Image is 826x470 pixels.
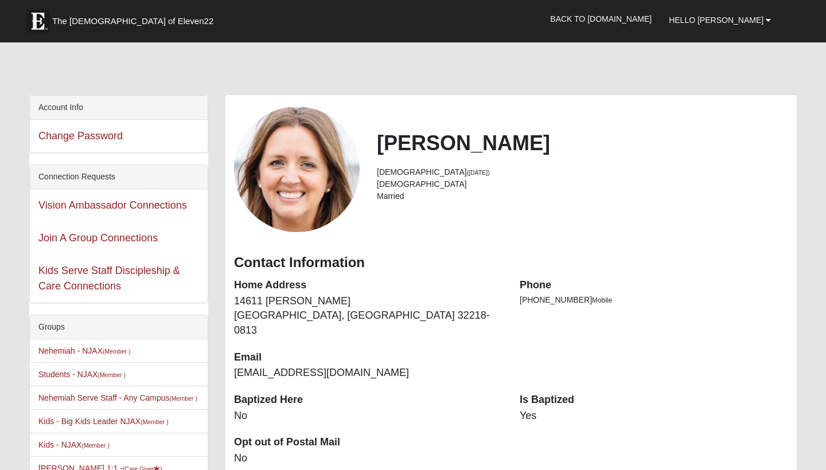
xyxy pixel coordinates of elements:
dt: Phone [520,278,788,293]
div: Groups [30,315,208,339]
div: Connection Requests [30,165,208,189]
span: Mobile [592,296,612,304]
small: ([DATE]) [467,169,490,176]
dt: Email [234,350,502,365]
dd: [EMAIL_ADDRESS][DOMAIN_NAME] [234,366,502,381]
a: Kids Serve Staff Discipleship & Care Connections [38,265,180,292]
h2: [PERSON_NAME] [377,131,788,155]
div: Account Info [30,96,208,120]
li: [PHONE_NUMBER] [520,294,788,306]
dd: No [234,409,502,424]
a: Change Password [38,130,123,142]
dd: Yes [520,409,788,424]
a: The [DEMOGRAPHIC_DATA] of Eleven22 [21,4,250,33]
li: [DEMOGRAPHIC_DATA] [377,178,788,190]
small: (Member ) [98,371,126,378]
a: Students - NJAX(Member ) [38,370,126,379]
dt: Home Address [234,278,502,293]
a: Kids - NJAX(Member ) [38,440,110,449]
li: Married [377,190,788,202]
a: Nehemiah - NJAX(Member ) [38,346,130,355]
span: The [DEMOGRAPHIC_DATA] of Eleven22 [52,15,213,27]
img: Eleven22 logo [26,10,49,33]
dd: No [234,451,502,466]
a: Vision Ambassador Connections [38,199,187,211]
a: View Fullsize Photo [234,107,360,232]
a: Back to [DOMAIN_NAME] [541,5,660,33]
a: Kids - Big Kids Leader NJAX(Member ) [38,417,169,426]
small: (Member ) [141,418,168,425]
dt: Opt out of Postal Mail [234,435,502,450]
small: (Member ) [103,348,130,355]
dt: Baptized Here [234,393,502,408]
small: (Member ) [81,442,109,449]
dt: Is Baptized [520,393,788,408]
a: Nehemiah Serve Staff - Any Campus(Member ) [38,393,197,402]
a: Join A Group Connections [38,232,158,244]
li: [DEMOGRAPHIC_DATA] [377,166,788,178]
span: Hello [PERSON_NAME] [669,15,763,25]
dd: 14611 [PERSON_NAME] [GEOGRAPHIC_DATA], [GEOGRAPHIC_DATA] 32218-0813 [234,294,502,338]
small: (Member ) [170,395,197,402]
h3: Contact Information [234,254,788,271]
a: Hello [PERSON_NAME] [660,6,780,34]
